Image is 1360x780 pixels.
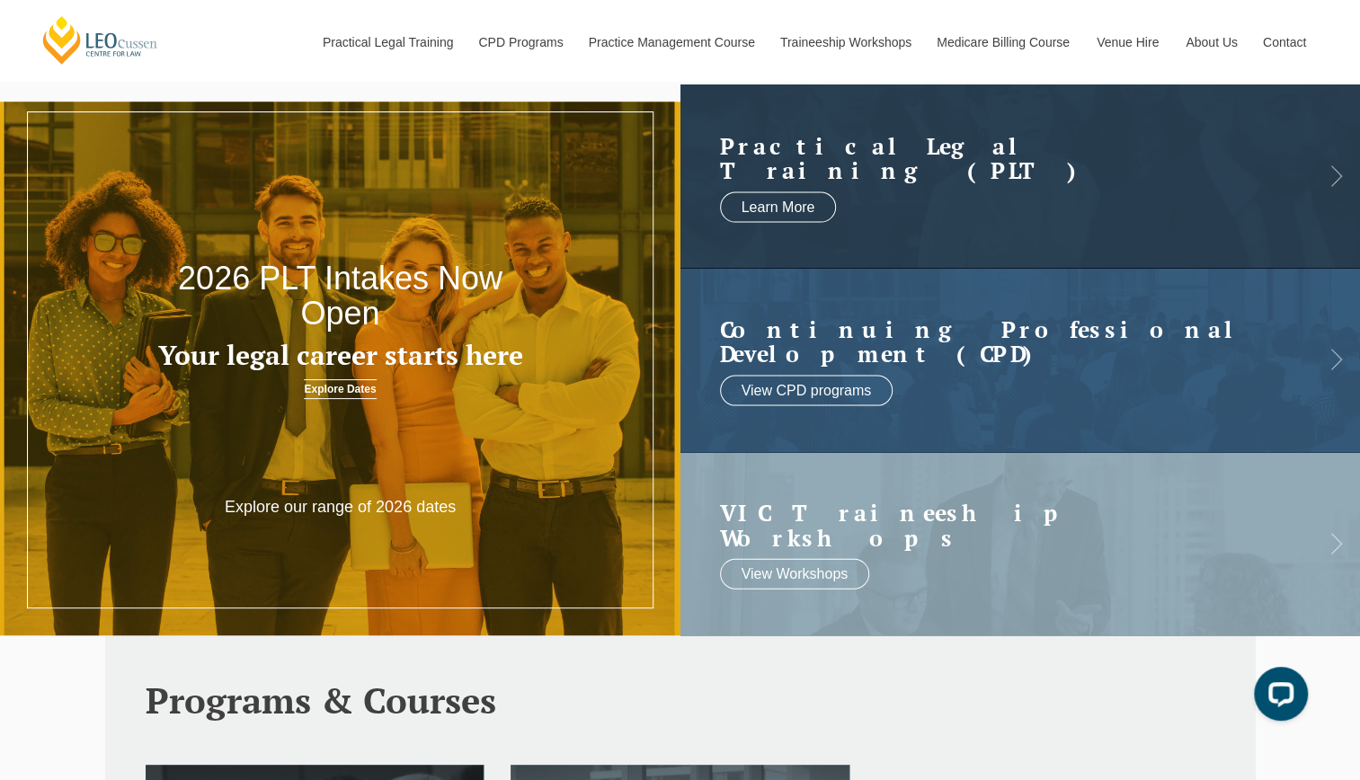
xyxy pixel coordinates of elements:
h2: Continuing Professional Development (CPD) [720,316,1285,366]
a: Practical LegalTraining (PLT) [720,133,1285,182]
a: Explore Dates [304,379,376,399]
a: Learn More [720,191,837,222]
iframe: LiveChat chat widget [1240,660,1315,735]
h2: 2026 PLT Intakes Now Open [136,261,544,332]
a: Venue Hire [1083,4,1172,81]
a: VIC Traineeship Workshops [720,501,1285,550]
h2: Practical Legal Training (PLT) [720,133,1285,182]
h3: Your legal career starts here [136,341,544,370]
a: CPD Programs [465,4,574,81]
a: Contact [1249,4,1320,81]
h2: Programs & Courses [146,680,1215,720]
a: Traineeship Workshops [767,4,923,81]
a: [PERSON_NAME] Centre for Law [40,14,160,66]
a: Medicare Billing Course [923,4,1083,81]
p: Explore our range of 2026 dates [204,497,476,518]
a: Practical Legal Training [309,4,466,81]
a: View Workshops [720,559,870,589]
a: Practice Management Course [575,4,767,81]
a: Continuing ProfessionalDevelopment (CPD) [720,316,1285,366]
a: About Us [1172,4,1249,81]
a: View CPD programs [720,375,893,405]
